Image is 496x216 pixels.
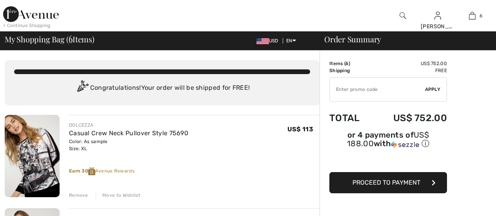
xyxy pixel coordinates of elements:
a: Casual Crew Neck Pullover Style 75690 [69,129,188,137]
span: 6 [69,33,73,44]
div: Avenue Rewards [69,167,320,175]
span: My Shopping Bag ( Items) [5,35,94,43]
span: USD [256,38,282,44]
img: Congratulation2.svg [74,80,90,96]
img: search the website [400,11,406,20]
img: Reward-Logo.svg [88,167,95,175]
strong: Earn 30 [69,168,95,174]
span: US$ 188.00 [347,130,429,148]
div: Move to Wishlist [96,192,140,199]
a: Sign In [434,12,441,19]
iframe: Find more information here [349,13,496,216]
img: My Info [434,11,441,20]
img: 1ère Avenue [3,6,59,22]
div: Remove [69,192,88,199]
div: DOLCEZZA [69,122,188,129]
div: Order Summary [315,35,491,43]
div: < Continue Shopping [3,22,51,29]
input: Promo code [330,78,425,101]
span: US$ 113 [287,125,313,133]
span: 6 [345,61,349,66]
td: Shipping [329,67,372,74]
span: 6 [480,12,482,19]
img: Casual Crew Neck Pullover Style 75690 [5,115,60,197]
img: US Dollar [256,38,269,44]
span: EN [286,38,296,44]
button: Proceed to Payment [329,172,447,193]
div: Congratulations! Your order will be shipped for FREE! [14,80,310,96]
td: Items ( ) [329,60,372,67]
img: My Bag [469,11,476,20]
div: or 4 payments ofUS$ 188.00withSezzle Click to learn more about Sezzle [329,131,447,152]
a: 6 [455,11,489,20]
td: Total [329,105,372,131]
iframe: PayPal-paypal [329,152,447,169]
div: or 4 payments of with [329,131,447,149]
div: Color: As sample Size: XL [69,138,188,152]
